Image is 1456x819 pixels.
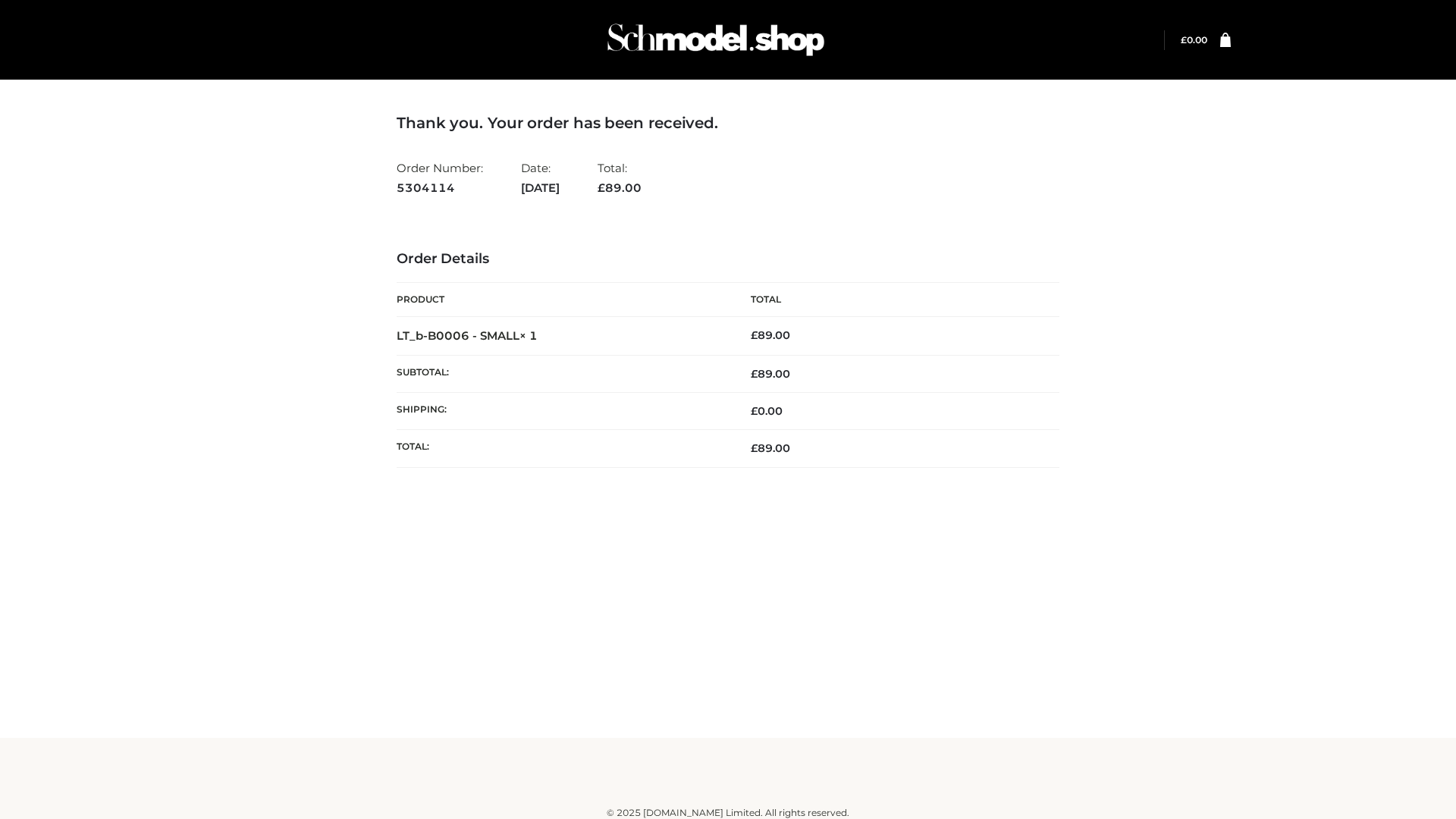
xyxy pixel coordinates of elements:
li: Date: [521,155,560,201]
img: Schmodel Admin 964 [602,10,830,70]
span: £ [751,441,758,455]
strong: 5304114 [397,178,483,198]
th: Total [728,283,1059,317]
th: Total: [397,430,728,467]
li: Total: [598,155,642,201]
h3: Order Details [397,251,1059,268]
bdi: 89.00 [751,328,790,342]
span: £ [598,180,605,195]
th: Product [397,283,728,317]
span: £ [1181,34,1187,45]
span: 89.00 [751,441,790,455]
h3: Thank you. Your order has been received. [397,114,1059,132]
th: Subtotal: [397,355,728,392]
span: £ [751,328,758,342]
span: £ [751,367,758,381]
strong: [DATE] [521,178,560,198]
span: 89.00 [598,180,642,195]
strong: LT_b-B0006 - SMALL [397,328,538,343]
bdi: 0.00 [751,404,783,418]
bdi: 0.00 [1181,34,1207,45]
a: £0.00 [1181,34,1207,45]
strong: × 1 [519,328,538,343]
span: £ [751,404,758,418]
th: Shipping: [397,393,728,430]
span: 89.00 [751,367,790,381]
li: Order Number: [397,155,483,201]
